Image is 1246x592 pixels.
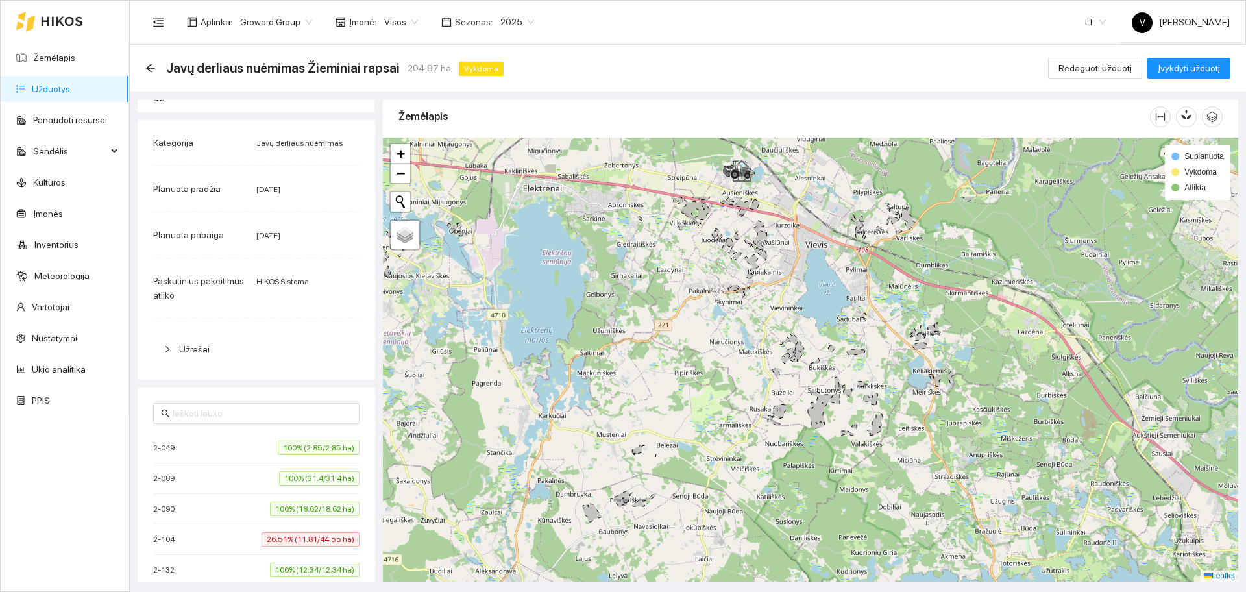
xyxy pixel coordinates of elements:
a: Leaflet [1204,571,1235,580]
span: 2-104 [153,533,181,546]
span: − [397,165,405,181]
span: [DATE] [256,231,280,240]
span: HIKOS Sistema [256,277,309,286]
a: Nustatymai [32,333,77,343]
span: Visos [384,12,418,32]
a: Žemėlapis [33,53,75,63]
div: Žemėlapis [398,98,1150,135]
span: Planuota pabaiga [153,230,224,240]
a: Įmonės [33,208,63,219]
a: Panaudoti resursai [33,115,107,125]
button: Redaguoti užduotį [1048,58,1142,79]
span: calendar [441,17,452,27]
span: Užrašai [179,344,210,354]
span: 100% (12.34/12.34 ha) [270,563,360,577]
a: Redaguoti užduotį [1048,63,1142,73]
span: Įmonė : [349,15,376,29]
a: Meteorologija [34,271,90,281]
a: Kultūros [33,177,66,188]
span: 100% (2.85/2.85 ha) [278,441,360,455]
span: 2-089 [153,472,181,485]
button: menu-fold [145,9,171,35]
span: Kategorija [153,138,193,148]
a: Layers [391,221,419,249]
span: + [397,145,405,162]
button: column-width [1150,106,1171,127]
span: Planuota pradžia [153,184,221,194]
a: Ūkio analitika [32,364,86,375]
span: 2-049 [153,441,181,454]
button: Įvykdyti užduotį [1147,58,1230,79]
span: LT [1085,12,1106,32]
span: column-width [1151,112,1170,122]
span: Sezonas : [455,15,493,29]
span: Javų derliaus nuėmimas Žieminiai rapsai [166,58,400,79]
span: shop [336,17,346,27]
span: Atlikta [1184,183,1206,192]
a: Zoom out [391,164,410,183]
span: menu-fold [153,16,164,28]
span: 100% (18.62/18.62 ha) [270,502,360,516]
span: 2025 [500,12,534,32]
div: Užrašai [153,334,360,364]
a: Inventorius [34,240,79,250]
span: 26.51% (11.81/44.55 ha) [262,532,360,547]
input: Ieškoti lauko [173,406,352,421]
span: 204.87 ha [408,61,451,75]
a: PPIS [32,395,50,406]
span: 100% (31.4/31.4 ha) [279,471,360,486]
span: Groward Group [240,12,312,32]
span: Redaguoti užduotį [1058,61,1132,75]
span: layout [187,17,197,27]
span: Vykdoma [459,62,504,76]
span: Suplanuota [1184,152,1224,161]
span: Įvykdyti užduotį [1158,61,1220,75]
span: V [1140,12,1145,33]
span: right [164,345,171,353]
span: Vykdoma [1184,167,1217,177]
span: 2-132 [153,563,181,576]
span: 2-090 [153,502,181,515]
span: Aplinka : [201,15,232,29]
div: Atgal [145,63,156,74]
span: search [161,409,170,418]
span: Javų derliaus nuėmimas [256,139,343,148]
a: Zoom in [391,144,410,164]
span: [DATE] [256,185,280,194]
button: Initiate a new search [391,192,410,212]
a: Užduotys [32,84,70,94]
span: arrow-left [145,63,156,73]
a: Vartotojai [32,302,69,312]
span: Paskutinius pakeitimus atliko [153,276,244,301]
span: Sandėlis [33,138,107,164]
span: [PERSON_NAME] [1132,17,1230,27]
